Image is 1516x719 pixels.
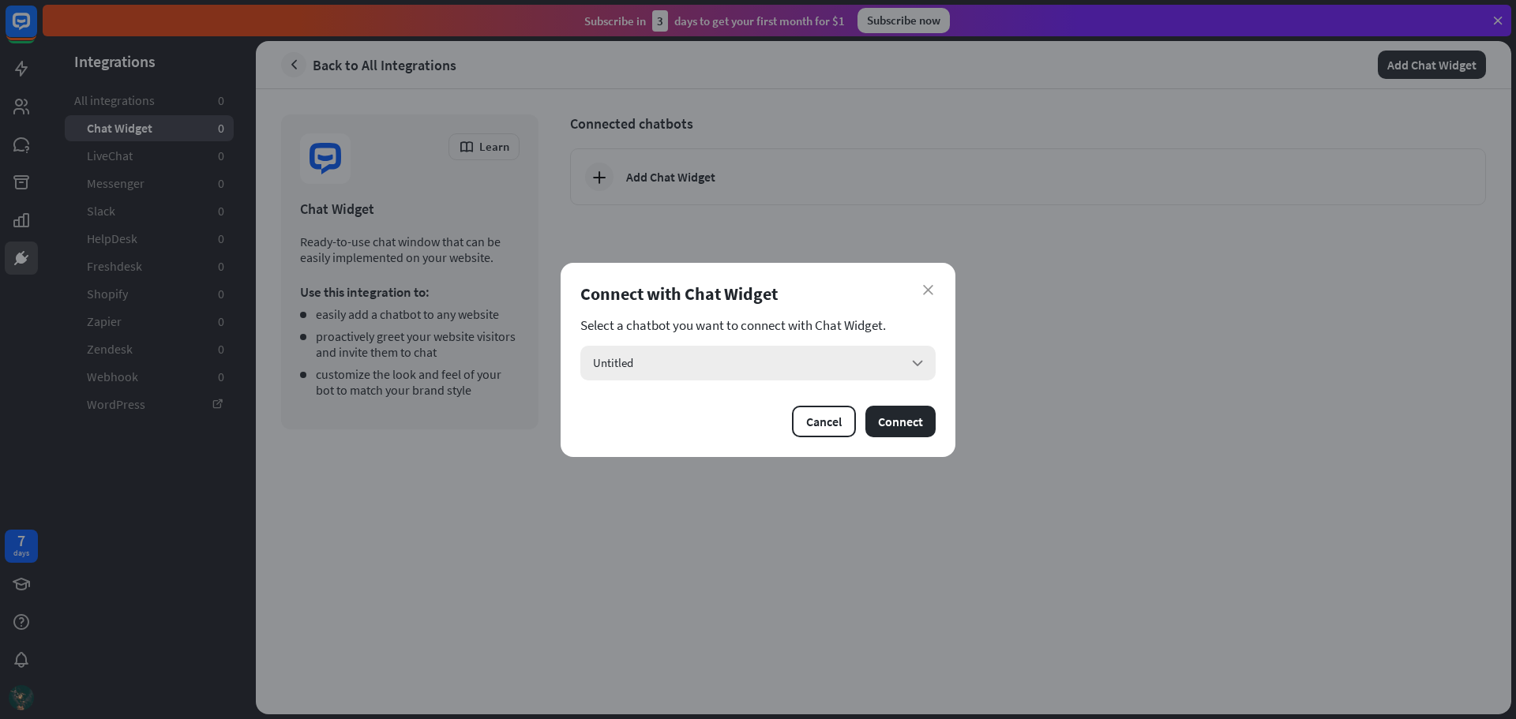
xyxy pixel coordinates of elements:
[909,354,926,372] i: arrow_down
[792,406,856,437] button: Cancel
[580,283,936,305] div: Connect with Chat Widget
[593,355,633,370] span: Untitled
[580,317,936,333] section: Select a chatbot you want to connect with Chat Widget.
[13,6,60,54] button: Open LiveChat chat widget
[923,285,933,295] i: close
[865,406,936,437] button: Connect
